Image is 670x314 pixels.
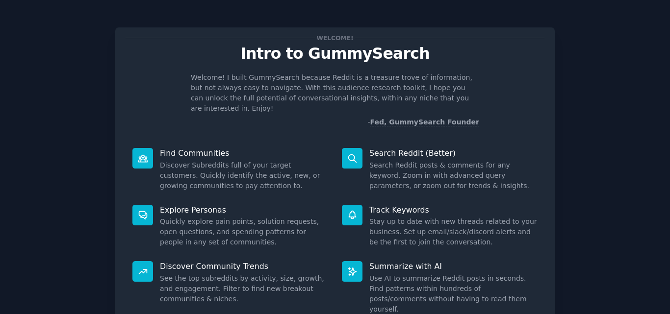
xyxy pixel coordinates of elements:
p: Intro to GummySearch [126,45,544,62]
dd: Stay up to date with new threads related to your business. Set up email/slack/discord alerts and ... [369,217,538,247]
div: - [367,117,479,127]
span: Welcome! [315,33,355,43]
dd: Discover Subreddits full of your target customers. Quickly identify the active, new, or growing c... [160,160,328,191]
p: Summarize with AI [369,261,538,271]
p: Welcome! I built GummySearch because Reddit is a treasure trove of information, but not always ea... [191,72,479,114]
p: Track Keywords [369,205,538,215]
p: Search Reddit (Better) [369,148,538,158]
p: Discover Community Trends [160,261,328,271]
dd: See the top subreddits by activity, size, growth, and engagement. Filter to find new breakout com... [160,273,328,304]
a: Fed, GummySearch Founder [370,118,479,126]
p: Find Communities [160,148,328,158]
p: Explore Personas [160,205,328,215]
dd: Search Reddit posts & comments for any keyword. Zoom in with advanced query parameters, or zoom o... [369,160,538,191]
dd: Quickly explore pain points, solution requests, open questions, and spending patterns for people ... [160,217,328,247]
